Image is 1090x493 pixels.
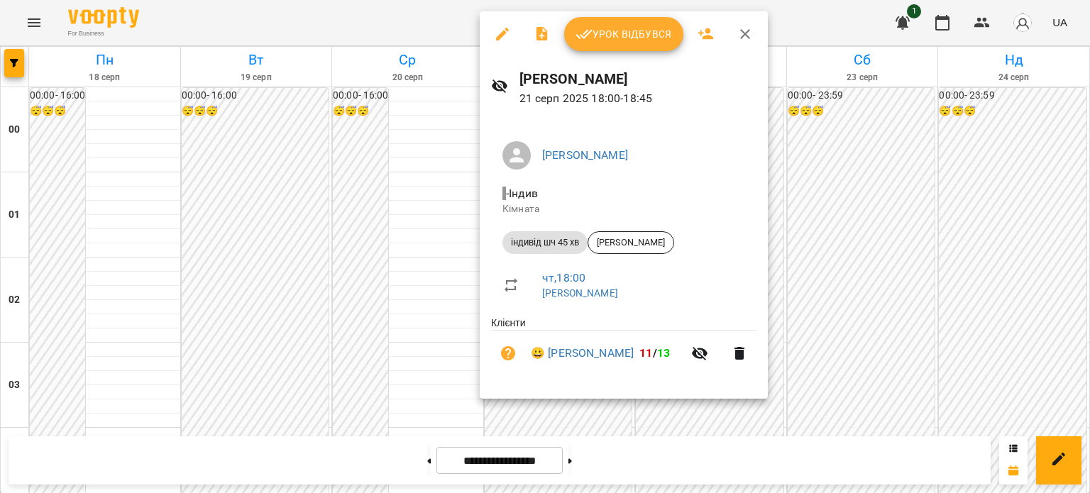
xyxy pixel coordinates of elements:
[519,90,756,107] p: 21 серп 2025 18:00 - 18:45
[542,148,628,162] a: [PERSON_NAME]
[564,17,683,51] button: Урок відбувся
[491,336,525,370] button: Візит ще не сплачено. Додати оплату?
[502,236,588,249] span: індивід шч 45 хв
[639,346,670,360] b: /
[519,68,756,90] h6: [PERSON_NAME]
[576,26,672,43] span: Урок відбувся
[502,202,745,216] p: Кімната
[531,345,634,362] a: 😀 [PERSON_NAME]
[542,271,585,284] a: чт , 18:00
[588,231,674,254] div: [PERSON_NAME]
[657,346,670,360] span: 13
[588,236,673,249] span: [PERSON_NAME]
[502,187,541,200] span: - Індив
[639,346,652,360] span: 11
[491,316,756,382] ul: Клієнти
[542,287,618,299] a: [PERSON_NAME]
